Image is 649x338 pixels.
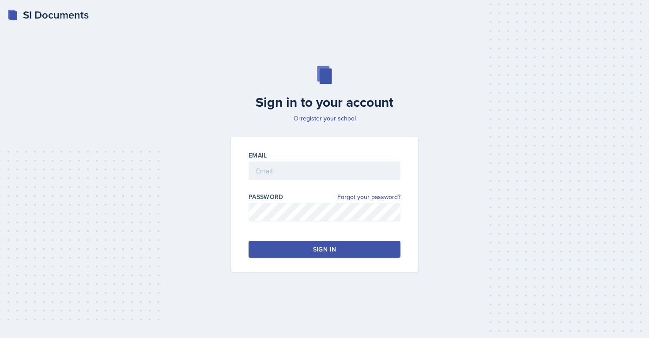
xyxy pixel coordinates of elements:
label: Email [249,151,267,160]
input: Email [249,161,400,180]
h2: Sign in to your account [226,94,423,110]
label: Password [249,192,283,201]
a: SI Documents [7,7,89,23]
div: Sign in [313,245,336,254]
a: register your school [301,114,356,123]
button: Sign in [249,241,400,258]
p: Or [226,114,423,123]
a: Forgot your password? [337,192,400,202]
